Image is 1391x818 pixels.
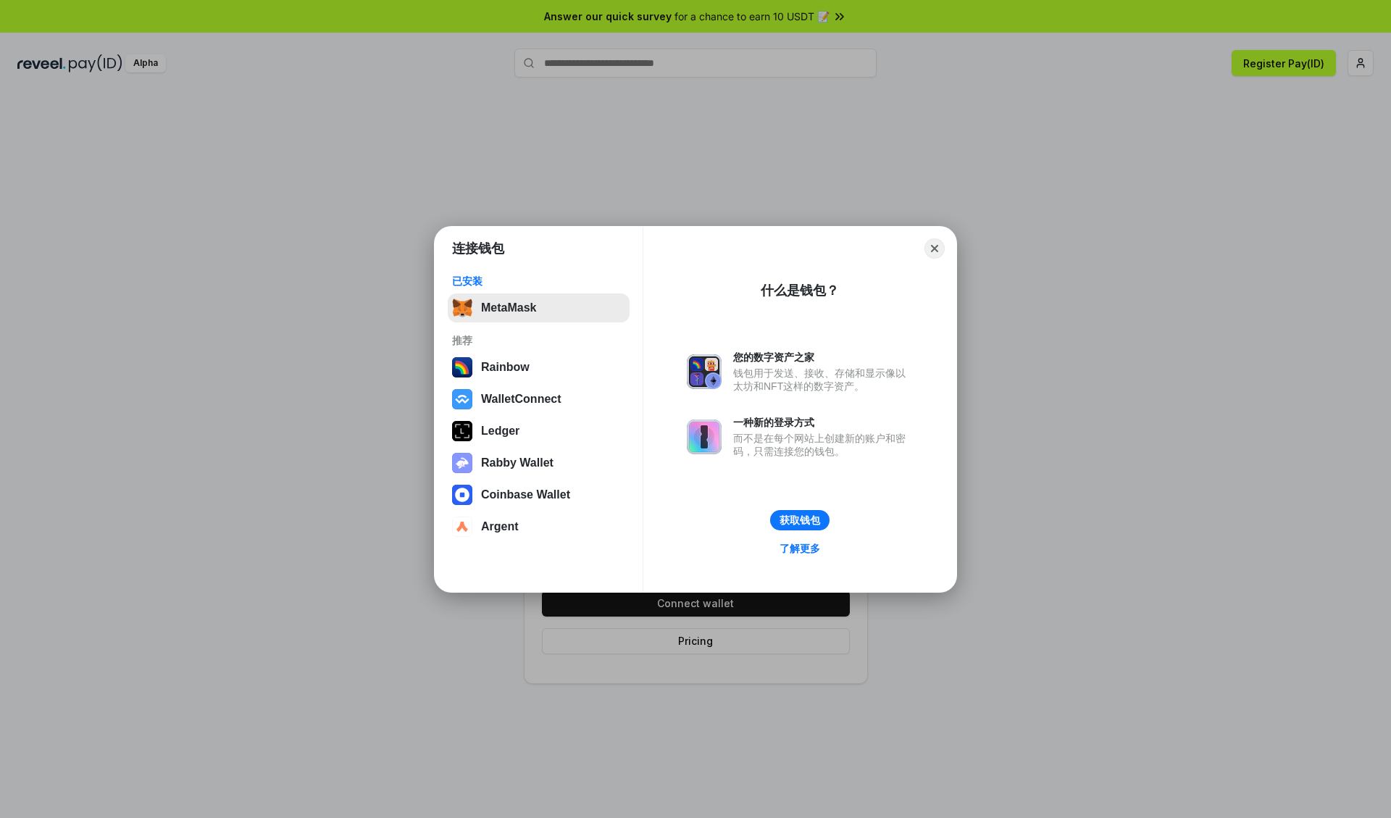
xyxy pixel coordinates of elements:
[924,238,945,259] button: Close
[687,420,722,454] img: svg+xml,%3Csvg%20xmlns%3D%22http%3A%2F%2Fwww.w3.org%2F2000%2Fsvg%22%20fill%3D%22none%22%20viewBox...
[733,432,913,458] div: 而不是在每个网站上创建新的账户和密码，只需连接您的钱包。
[452,298,472,318] img: svg+xml,%3Csvg%20fill%3D%22none%22%20height%3D%2233%22%20viewBox%3D%220%200%2035%2033%22%20width%...
[687,354,722,389] img: svg+xml,%3Csvg%20xmlns%3D%22http%3A%2F%2Fwww.w3.org%2F2000%2Fsvg%22%20fill%3D%22none%22%20viewBox...
[448,353,630,382] button: Rainbow
[452,275,625,288] div: 已安装
[448,448,630,477] button: Rabby Wallet
[780,514,820,527] div: 获取钱包
[481,456,554,469] div: Rabby Wallet
[448,512,630,541] button: Argent
[448,385,630,414] button: WalletConnect
[452,485,472,505] img: svg+xml,%3Csvg%20width%3D%2228%22%20height%3D%2228%22%20viewBox%3D%220%200%2028%2028%22%20fill%3D...
[452,389,472,409] img: svg+xml,%3Csvg%20width%3D%2228%22%20height%3D%2228%22%20viewBox%3D%220%200%2028%2028%22%20fill%3D...
[452,453,472,473] img: svg+xml,%3Csvg%20xmlns%3D%22http%3A%2F%2Fwww.w3.org%2F2000%2Fsvg%22%20fill%3D%22none%22%20viewBox...
[448,417,630,446] button: Ledger
[452,421,472,441] img: svg+xml,%3Csvg%20xmlns%3D%22http%3A%2F%2Fwww.w3.org%2F2000%2Fsvg%22%20width%3D%2228%22%20height%3...
[770,510,830,530] button: 获取钱包
[481,393,561,406] div: WalletConnect
[452,334,625,347] div: 推荐
[452,517,472,537] img: svg+xml,%3Csvg%20width%3D%2228%22%20height%3D%2228%22%20viewBox%3D%220%200%2028%2028%22%20fill%3D...
[448,293,630,322] button: MetaMask
[448,480,630,509] button: Coinbase Wallet
[481,425,519,438] div: Ledger
[733,416,913,429] div: 一种新的登录方式
[452,240,504,257] h1: 连接钱包
[780,542,820,555] div: 了解更多
[481,361,530,374] div: Rainbow
[771,539,829,558] a: 了解更多
[481,301,536,314] div: MetaMask
[733,351,913,364] div: 您的数字资产之家
[733,367,913,393] div: 钱包用于发送、接收、存储和显示像以太坊和NFT这样的数字资产。
[481,488,570,501] div: Coinbase Wallet
[481,520,519,533] div: Argent
[452,357,472,377] img: svg+xml,%3Csvg%20width%3D%22120%22%20height%3D%22120%22%20viewBox%3D%220%200%20120%20120%22%20fil...
[761,282,839,299] div: 什么是钱包？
